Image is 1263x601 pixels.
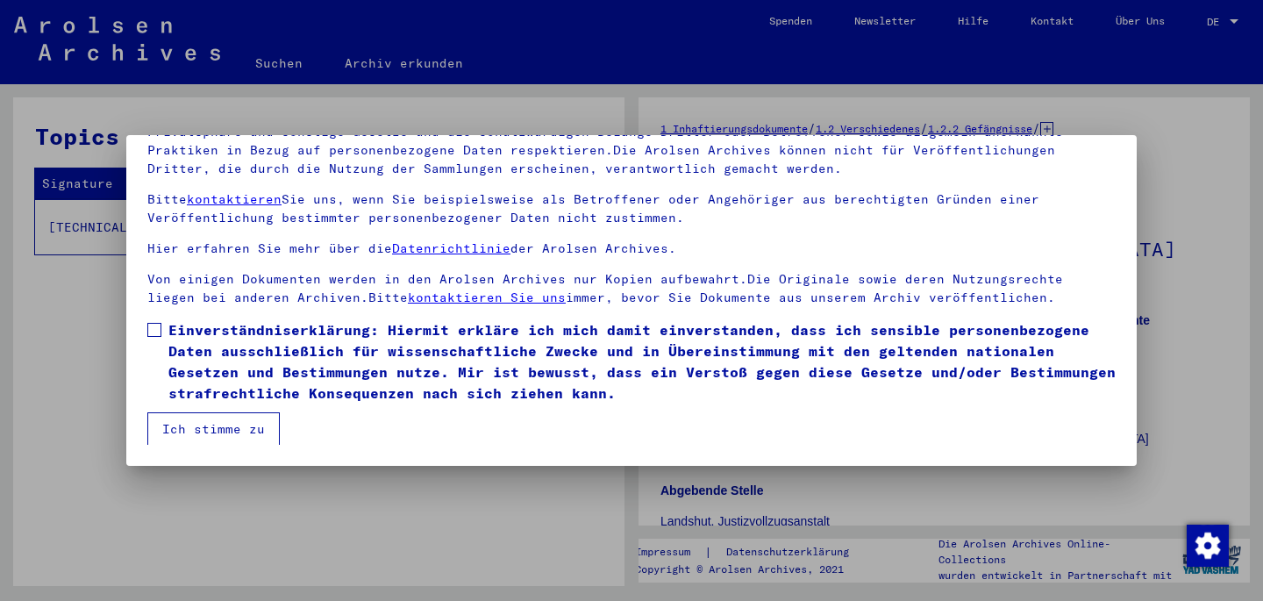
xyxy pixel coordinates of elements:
[1187,525,1229,567] img: Zustimmung ändern
[392,240,510,256] a: Datenrichtlinie
[147,240,1116,258] p: Hier erfahren Sie mehr über die der Arolsen Archives.
[168,319,1116,404] span: Einverständniserklärung: Hiermit erkläre ich mich damit einverstanden, dass ich sensible personen...
[147,190,1116,227] p: Bitte Sie uns, wenn Sie beispielsweise als Betroffener oder Angehöriger aus berechtigten Gründen ...
[408,290,566,305] a: kontaktieren Sie uns
[187,191,282,207] a: kontaktieren
[147,270,1116,307] p: Von einigen Dokumenten werden in den Arolsen Archives nur Kopien aufbewahrt.Die Originale sowie d...
[147,412,280,446] button: Ich stimme zu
